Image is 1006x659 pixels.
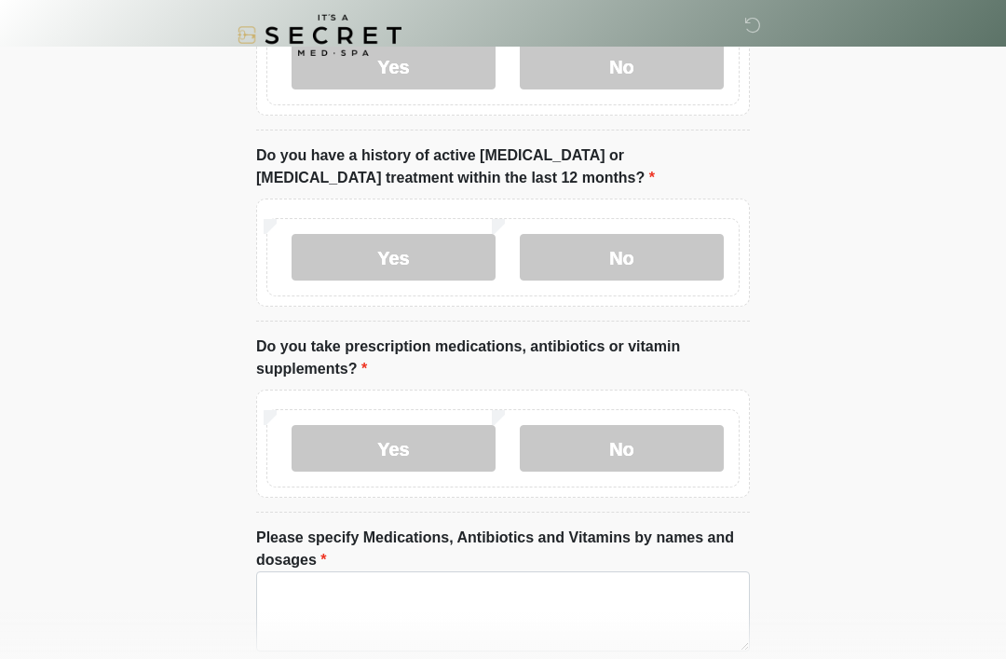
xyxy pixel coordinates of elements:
label: Do you take prescription medications, antibiotics or vitamin supplements? [256,336,750,380]
label: No [520,425,724,472]
label: Yes [292,425,496,472]
label: No [520,234,724,281]
label: Do you have a history of active [MEDICAL_DATA] or [MEDICAL_DATA] treatment within the last 12 mon... [256,144,750,189]
img: It's A Secret Med Spa Logo [238,14,401,56]
label: Please specify Medications, Antibiotics and Vitamins by names and dosages [256,527,750,571]
label: Yes [292,234,496,281]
